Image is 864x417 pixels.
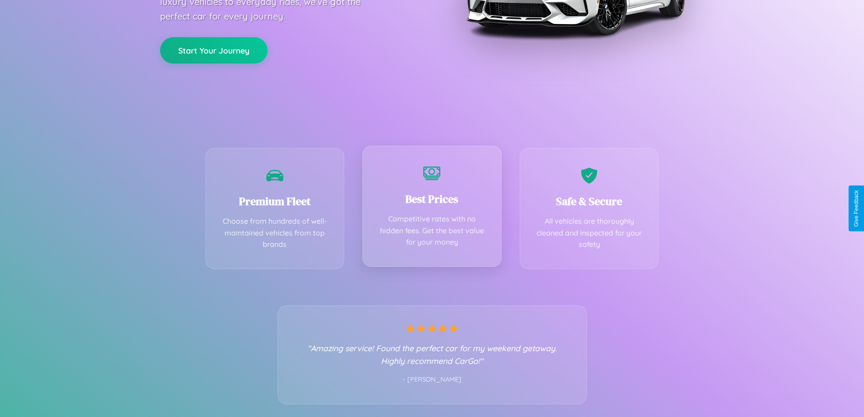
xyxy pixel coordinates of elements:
p: - [PERSON_NAME] [296,374,568,386]
p: Choose from hundreds of well-maintained vehicles from top brands [220,216,331,250]
div: Give Feedback [853,190,859,227]
p: "Amazing service! Found the perfect car for my weekend getaway. Highly recommend CarGo!" [296,342,568,367]
p: All vehicles are thoroughly cleaned and inspected for your safety [534,216,645,250]
h3: Safe & Secure [534,194,645,209]
button: Start Your Journey [160,37,268,64]
h3: Premium Fleet [220,194,331,209]
p: Competitive rates with no hidden fees. Get the best value for your money [376,213,488,248]
h3: Best Prices [376,191,488,206]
